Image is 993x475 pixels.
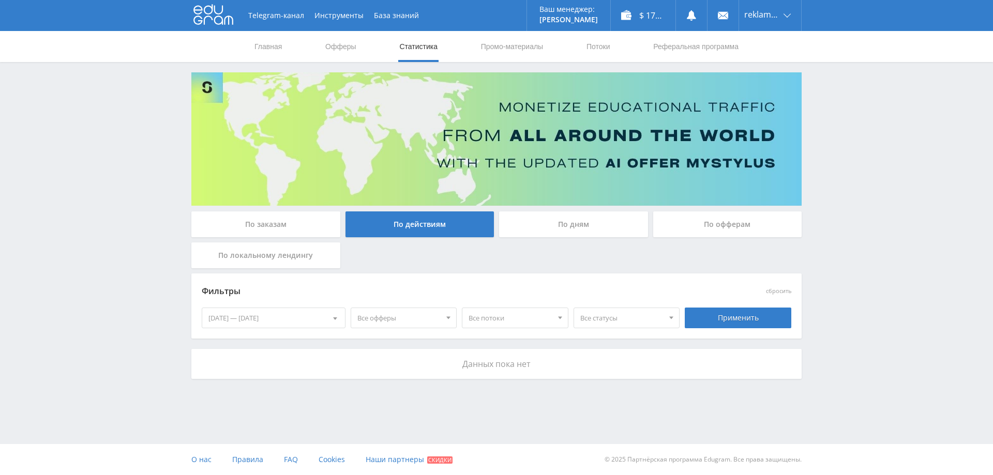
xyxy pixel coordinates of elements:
[469,308,552,328] span: Все потоки
[284,454,298,464] span: FAQ
[253,31,283,62] a: Главная
[324,31,357,62] a: Офферы
[427,456,453,464] span: Скидки
[232,444,263,475] a: Правила
[744,10,780,19] span: reklamodatel51
[345,211,494,237] div: По действиям
[480,31,544,62] a: Промо-материалы
[202,359,791,369] p: Данных пока нет
[398,31,439,62] a: Статистика
[652,31,740,62] a: Реферальная программа
[685,308,791,328] div: Применить
[539,16,598,24] p: [PERSON_NAME]
[202,284,643,299] div: Фильтры
[191,454,212,464] span: О нас
[319,444,345,475] a: Cookies
[191,444,212,475] a: О нас
[191,72,802,206] img: Banner
[232,454,263,464] span: Правила
[653,211,802,237] div: По офферам
[319,454,345,464] span: Cookies
[366,444,453,475] a: Наши партнеры Скидки
[191,211,340,237] div: По заказам
[502,444,802,475] div: © 2025 Партнёрская программа Edugram. Все права защищены.
[366,454,424,464] span: Наши партнеры
[202,308,345,328] div: [DATE] — [DATE]
[499,211,648,237] div: По дням
[357,308,441,328] span: Все офферы
[539,5,598,13] p: Ваш менеджер:
[580,308,664,328] span: Все статусы
[585,31,611,62] a: Потоки
[766,288,791,295] button: сбросить
[191,242,340,268] div: По локальному лендингу
[284,444,298,475] a: FAQ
